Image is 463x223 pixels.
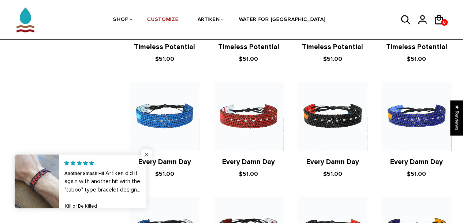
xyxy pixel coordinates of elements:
a: Timeless Potential [386,43,447,51]
a: Timeless Potential [134,43,195,51]
a: WATER FOR [GEOGRAPHIC_DATA] [239,1,325,40]
span: $51.00 [323,170,342,178]
span: $51.00 [239,170,258,178]
span: 0 [441,18,448,27]
a: Every Damn Day [222,158,275,166]
a: Every Damn Day [390,158,443,166]
span: $51.00 [155,55,174,63]
span: $51.00 [407,170,426,178]
span: $51.00 [407,55,426,63]
a: 0 [441,19,448,26]
a: Timeless Potential [302,43,363,51]
a: CUSTOMIZE [147,1,178,40]
a: ARTIKEN [197,1,220,40]
span: $51.00 [239,55,258,63]
span: Close popup widget [141,149,152,160]
a: Every Damn Day [306,158,359,166]
a: Every Damn Day [138,158,191,166]
span: $51.00 [155,170,174,178]
a: Timeless Potential [218,43,279,51]
span: $51.00 [323,55,342,63]
a: SHOP [113,1,128,40]
div: Click to open Judge.me floating reviews tab [451,100,463,135]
